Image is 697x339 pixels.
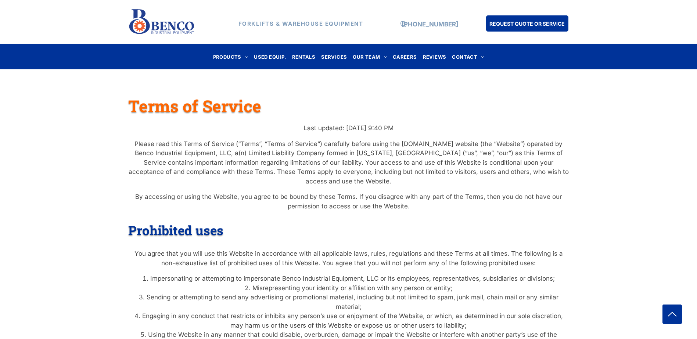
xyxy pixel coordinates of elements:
li: Misrepresenting your identity or affiliation with any person or entity; [128,284,569,293]
li: Sending or attempting to send any advertising or promotional material, including but not limited ... [128,293,569,311]
a: REVIEWS [420,52,449,62]
strong: FORKLIFTS & WAREHOUSE EQUIPMENT [238,20,363,27]
span: Terms of Service [128,95,261,117]
a: PRODUCTS [210,52,251,62]
p: Last updated: [DATE] 9:40 PM [128,124,569,133]
p: Please read this Terms of Service (“Terms”, “Terms of Service”) carefully before using the [DOMAI... [128,139,569,186]
span: REQUEST QUOTE OR SERVICE [489,17,565,30]
a: RENTALS [289,52,319,62]
a: [PHONE_NUMBER] [402,21,458,28]
a: SERVICES [318,52,350,62]
a: CAREERS [390,52,420,62]
a: USED EQUIP. [251,52,289,62]
h2: Prohibited uses [128,222,569,238]
a: OUR TEAM [350,52,390,62]
p: By accessing or using the Website, you agree to be bound by these Terms. If you disagree with any... [128,192,569,211]
a: CONTACT [449,52,487,62]
li: Impersonating or attempting to impersonate Benco Industrial Equipment, LLC or its employees, repr... [128,274,569,284]
a: REQUEST QUOTE OR SERVICE [486,15,568,32]
p: You agree that you will use this Website in accordance with all applicable laws, rules, regulatio... [128,249,569,268]
li: Engaging in any conduct that restricts or inhibits any person’s use or enjoyment of the Website, ... [128,311,569,330]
